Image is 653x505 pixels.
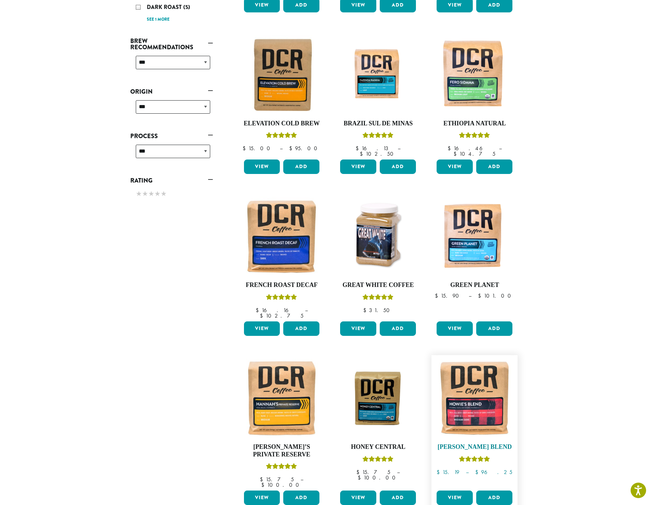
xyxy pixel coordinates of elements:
[435,443,514,451] h4: [PERSON_NAME] Blend
[338,359,418,488] a: Honey CentralRated 5.00 out of 5
[242,359,322,488] a: [PERSON_NAME]’s Private ReserveRated 5.00 out of 5
[435,197,514,276] img: DCR-Green-Planet-Coffee-Bag-300x300.png
[358,474,399,481] bdi: 100.00
[435,35,514,157] a: Ethiopia NaturalRated 5.00 out of 5
[130,175,213,186] a: Rating
[453,150,459,157] span: $
[244,321,280,336] a: View
[242,35,322,157] a: Elevation Cold BrewRated 5.00 out of 5
[360,150,366,157] span: $
[478,292,514,299] bdi: 101.00
[459,131,490,142] div: Rated 5.00 out of 5
[338,443,418,451] h4: Honey Central
[305,307,308,314] span: –
[499,145,502,152] span: –
[435,281,514,289] h4: Green Planet
[356,145,361,152] span: $
[363,307,369,314] span: $
[130,86,213,97] a: Origin
[136,189,142,199] span: ★
[356,468,362,476] span: $
[469,292,471,299] span: –
[242,443,322,458] h4: [PERSON_NAME]’s Private Reserve
[340,159,376,174] a: View
[289,145,295,152] span: $
[243,145,273,152] bdi: 15.00
[380,491,416,505] button: Add
[130,97,213,122] div: Origin
[363,131,394,142] div: Rated 5.00 out of 5
[283,321,319,336] button: Add
[435,359,514,488] a: [PERSON_NAME] BlendRated 4.67 out of 5
[161,189,167,199] span: ★
[261,481,302,488] bdi: 100.00
[256,307,262,314] span: $
[340,321,376,336] a: View
[478,292,484,299] span: $
[147,3,183,11] span: Dark Roast
[435,359,514,438] img: Howies-Blend-12oz-300x300.jpg
[300,476,303,483] span: –
[130,53,213,78] div: Brew Recommendations
[289,145,320,152] bdi: 95.00
[437,468,459,476] bdi: 15.19
[154,189,161,199] span: ★
[242,120,322,127] h4: Elevation Cold Brew
[363,455,394,465] div: Rated 5.00 out of 5
[356,145,391,152] bdi: 16.13
[363,307,393,314] bdi: 31.50
[360,150,397,157] bdi: 102.50
[475,468,512,476] bdi: 96.25
[435,197,514,319] a: Green Planet
[476,491,512,505] button: Add
[147,16,170,23] a: See 1 more
[266,293,297,303] div: Rated 5.00 out of 5
[380,321,416,336] button: Add
[437,159,473,174] a: View
[338,197,418,276] img: Great-White-Coffee.png
[260,476,294,483] bdi: 15.75
[435,292,462,299] bdi: 15.90
[476,321,512,336] button: Add
[338,120,418,127] h4: Brazil Sul De Minas
[338,281,418,289] h4: Great White Coffee
[340,491,376,505] a: View
[242,359,321,438] img: Hannahs-Private-Reserve-12oz-300x300.jpg
[398,145,400,152] span: –
[448,145,453,152] span: $
[243,145,248,152] span: $
[130,35,213,53] a: Brew Recommendations
[261,481,267,488] span: $
[280,145,283,152] span: –
[242,35,321,114] img: Elevation-Cold-Brew-300x300.jpg
[358,474,364,481] span: $
[338,35,418,157] a: Brazil Sul De MinasRated 5.00 out of 5
[130,142,213,166] div: Process
[435,120,514,127] h4: Ethiopia Natural
[242,197,322,319] a: French Roast DecafRated 5.00 out of 5
[283,491,319,505] button: Add
[338,45,418,104] img: Fazenda-Rainha_12oz_Mockup.jpg
[130,130,213,142] a: Process
[260,476,266,483] span: $
[242,197,321,276] img: French-Roast-Decaf-12oz-300x300.jpg
[148,189,154,199] span: ★
[476,159,512,174] button: Add
[142,189,148,199] span: ★
[338,197,418,319] a: Great White CoffeeRated 5.00 out of 5 $31.50
[437,491,473,505] a: View
[437,321,473,336] a: View
[266,462,297,473] div: Rated 5.00 out of 5
[266,131,297,142] div: Rated 5.00 out of 5
[397,468,400,476] span: –
[448,145,492,152] bdi: 16.46
[244,159,280,174] a: View
[437,468,442,476] span: $
[459,455,490,465] div: Rated 4.67 out of 5
[475,468,481,476] span: $
[260,312,266,319] span: $
[244,491,280,505] a: View
[466,468,469,476] span: –
[435,35,514,114] img: DCR-Fero-Sidama-Coffee-Bag-2019-300x300.png
[183,3,190,11] span: (5)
